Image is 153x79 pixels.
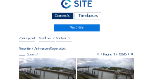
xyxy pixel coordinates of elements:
div: Timelapses [74,12,101,19]
span: Pagina 1 / 10615 [103,52,127,56]
input: Zoek op datum 󰅀 [19,36,35,40]
div: Rinkoniën / Antwerpen Royerssluis [19,47,66,50]
div: Camera 1 [19,53,38,56]
a: Mijn C-Site [54,24,100,31]
div: Camera's [52,12,74,19]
